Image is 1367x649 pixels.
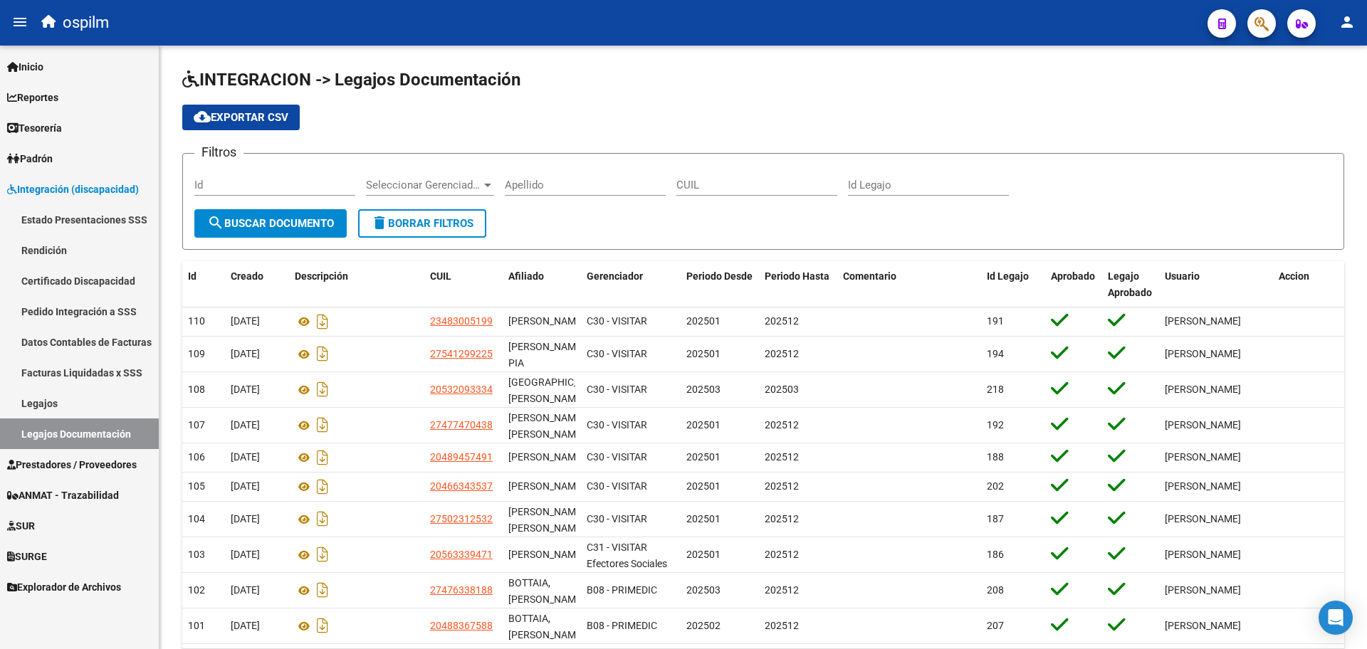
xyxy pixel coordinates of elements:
datatable-header-cell: Descripción [289,261,424,308]
span: PEREZ, SANTIAGO TOMAS [508,315,585,327]
span: 103 [188,549,205,560]
span: Inicio [7,59,43,75]
span: Afiliado [508,270,544,282]
button: Borrar Filtros [358,209,486,238]
span: [DATE] [231,513,260,524]
span: [PERSON_NAME] [1165,384,1241,395]
span: Periodo Hasta [765,270,829,282]
datatable-header-cell: Usuario [1159,261,1273,308]
datatable-header-cell: Afiliado [503,261,581,308]
span: [DATE] [231,451,260,463]
datatable-header-cell: Legajo Aprobado [1102,261,1159,308]
datatable-header-cell: Creado [225,261,289,308]
span: 202501 [686,549,721,560]
span: CLARO, MATEO [508,549,585,560]
span: B08 - PRIMEDIC [587,584,657,596]
datatable-header-cell: Id Legajo [981,261,1045,308]
span: [PERSON_NAME] [1165,513,1241,524]
span: 202512 [765,620,799,631]
span: 202512 [765,584,799,596]
span: Creado [231,270,263,282]
span: 202512 [765,348,799,359]
span: 202503 [765,384,799,395]
datatable-header-cell: Aprobado [1045,261,1102,308]
i: Descargar documento [313,614,332,637]
span: 20489457491 [430,451,493,463]
span: MONTENEGRO, MILAGROS ESTEFANIA [508,412,585,440]
i: Descargar documento [313,543,332,566]
i: Descargar documento [313,507,332,530]
mat-icon: delete [371,214,388,231]
span: [PERSON_NAME] [1165,348,1241,359]
span: C30 - VISITAR [587,419,647,431]
span: Comentario [843,270,896,282]
span: 202 [987,480,1004,492]
span: Periodo Desde [686,270,753,282]
span: NAVONI LEZCANO LUANA PIA [508,341,585,369]
span: 202501 [686,315,721,327]
span: FADON, SUAREZ ROCIO MAGALI [508,506,587,534]
span: Descripción [295,270,348,282]
mat-icon: cloud_download [194,108,211,125]
i: Descargar documento [313,378,332,401]
datatable-header-cell: Periodo Desde [681,261,759,308]
datatable-header-cell: Id [182,261,225,308]
span: 27476338188 [430,584,493,596]
span: 23483005199 [430,315,493,327]
span: 192 [987,419,1004,431]
span: C30 - VISITAR [587,315,647,327]
span: MIRANDA DANIEL ALEXIS [508,480,585,492]
span: 202501 [686,451,721,463]
span: Exportar CSV [194,111,288,124]
span: SUR [7,518,35,534]
span: [PERSON_NAME] [1165,584,1241,596]
button: Buscar Documento [194,209,347,238]
span: C30 - VISITAR [587,480,647,492]
div: Open Intercom Messenger [1319,601,1353,635]
span: 27502312532 [430,513,493,524]
span: 20563339471 [430,549,493,560]
span: CUIL [430,270,451,282]
span: [DATE] [231,315,260,327]
span: [PERSON_NAME] [1165,315,1241,327]
span: 218 [987,384,1004,395]
span: 109 [188,348,205,359]
mat-icon: person [1339,14,1356,31]
datatable-header-cell: Gerenciador [581,261,681,308]
span: 202512 [765,315,799,327]
span: 202501 [686,419,721,431]
datatable-header-cell: Comentario [837,261,981,308]
span: B08 - PRIMEDIC [587,620,657,631]
span: 202512 [765,419,799,431]
span: 101 [188,620,205,631]
span: 202512 [765,480,799,492]
span: C30 - VISITAR [587,384,647,395]
i: Descargar documento [313,310,332,333]
span: Aprobado [1051,270,1095,282]
span: Tesorería [7,120,62,136]
span: [DATE] [231,419,260,431]
i: Descargar documento [313,446,332,469]
span: 202501 [686,480,721,492]
button: Exportar CSV [182,105,300,130]
span: Legajo Aprobado [1108,270,1152,298]
span: C30 - VISITAR [587,451,647,463]
span: BOTTAIA, VILLALBA JOSEFINA [508,577,585,605]
span: 202503 [686,384,721,395]
span: Id Legajo [987,270,1029,282]
span: [PERSON_NAME] [1165,620,1241,631]
h3: Filtros [194,142,243,162]
span: Integración (discapacidad) [7,181,139,197]
span: 202501 [686,348,721,359]
span: 188 [987,451,1004,463]
span: 202512 [765,451,799,463]
span: 187 [987,513,1004,524]
span: [PERSON_NAME] [1165,480,1241,492]
span: Padrón [7,151,53,167]
span: Borrar Filtros [371,217,473,230]
span: 20488367588 [430,620,493,631]
span: 20466343537 [430,480,493,492]
span: ospilm [63,7,109,38]
span: [DATE] [231,620,260,631]
span: Reportes [7,90,58,105]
